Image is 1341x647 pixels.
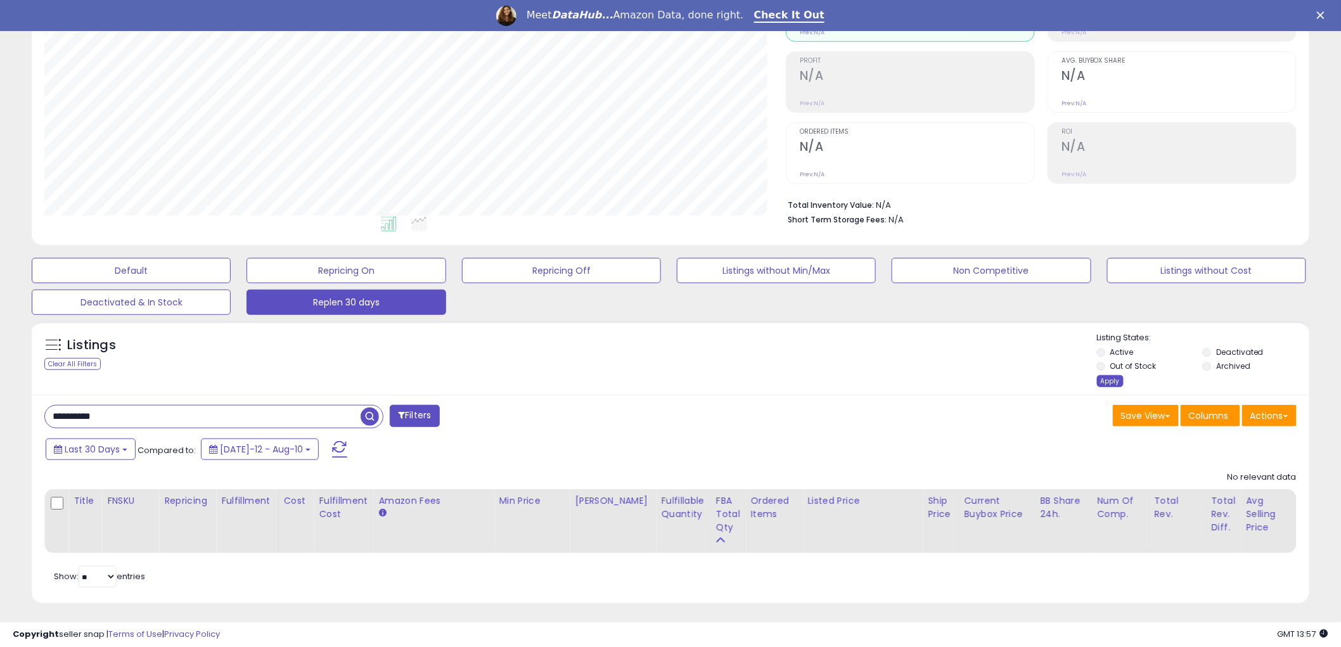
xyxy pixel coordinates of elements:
[1110,361,1157,371] label: Out of Stock
[1062,170,1086,178] small: Prev: N/A
[661,494,705,521] div: Fulfillable Quantity
[1098,494,1144,521] div: Num of Comp.
[1216,347,1264,357] label: Deactivated
[164,628,220,640] a: Privacy Policy
[965,494,1030,521] div: Current Buybox Price
[800,29,824,36] small: Prev: N/A
[575,494,650,508] div: [PERSON_NAME]
[1041,494,1087,521] div: BB Share 24h.
[552,9,613,21] i: DataHub...
[1216,361,1250,371] label: Archived
[716,494,740,534] div: FBA Total Qty
[220,443,303,456] span: [DATE]-12 - Aug-10
[807,494,917,508] div: Listed Price
[788,200,874,210] b: Total Inventory Value:
[247,258,446,283] button: Repricing On
[67,336,116,354] h5: Listings
[201,439,319,460] button: [DATE]-12 - Aug-10
[1107,258,1306,283] button: Listings without Cost
[13,628,59,640] strong: Copyright
[46,439,136,460] button: Last 30 Days
[800,68,1034,86] h2: N/A
[1097,375,1124,387] div: Apply
[800,58,1034,65] span: Profit
[13,629,220,641] div: seller snap | |
[1062,139,1296,157] h2: N/A
[44,358,101,370] div: Clear All Filters
[677,258,876,283] button: Listings without Min/Max
[54,570,145,582] span: Show: entries
[1062,99,1086,107] small: Prev: N/A
[1278,628,1328,640] span: 2025-09-10 13:57 GMT
[1062,29,1086,36] small: Prev: N/A
[138,444,196,456] span: Compared to:
[164,494,210,508] div: Repricing
[108,628,162,640] a: Terms of Use
[800,129,1034,136] span: Ordered Items
[750,494,797,521] div: Ordered Items
[788,214,887,225] b: Short Term Storage Fees:
[496,6,517,26] img: Profile image for Georgie
[1110,347,1134,357] label: Active
[499,494,564,508] div: Min Price
[1212,494,1236,534] div: Total Rev. Diff.
[889,214,904,226] span: N/A
[284,494,309,508] div: Cost
[462,258,661,283] button: Repricing Off
[788,196,1287,212] li: N/A
[1113,405,1179,426] button: Save View
[1181,405,1240,426] button: Columns
[1062,68,1296,86] h2: N/A
[892,258,1091,283] button: Non Competitive
[378,508,386,519] small: Amazon Fees.
[800,99,824,107] small: Prev: N/A
[32,290,231,315] button: Deactivated & In Stock
[1189,409,1229,422] span: Columns
[378,494,488,508] div: Amazon Fees
[527,9,744,22] div: Meet Amazon Data, done right.
[32,258,231,283] button: Default
[928,494,953,521] div: Ship Price
[1062,129,1296,136] span: ROI
[247,290,446,315] button: Replen 30 days
[800,139,1034,157] h2: N/A
[390,405,439,427] button: Filters
[800,170,824,178] small: Prev: N/A
[1155,494,1201,521] div: Total Rev.
[1242,405,1297,426] button: Actions
[319,494,368,521] div: Fulfillment Cost
[1317,11,1330,19] div: Close
[74,494,96,508] div: Title
[1228,471,1297,484] div: No relevant data
[1062,58,1296,65] span: Avg. Buybox Share
[754,9,825,23] a: Check It Out
[107,494,153,508] div: FNSKU
[221,494,273,508] div: Fulfillment
[1246,494,1292,534] div: Avg Selling Price
[1097,332,1309,344] p: Listing States:
[65,443,120,456] span: Last 30 Days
